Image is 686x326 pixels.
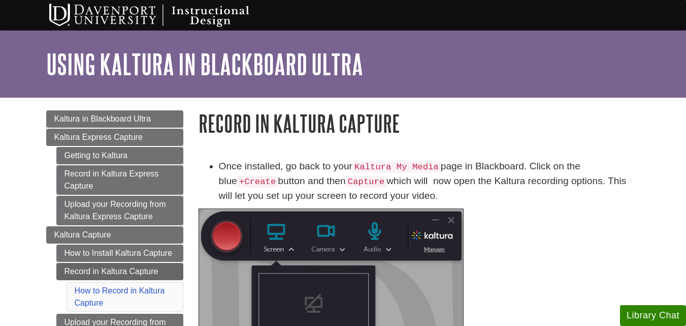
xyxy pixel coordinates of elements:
[352,161,441,173] code: Kaltura My Media
[219,159,640,203] li: Once installed, go back to your page in Blackboard. Click on the blue button and then which will ...
[237,176,278,188] code: +Create
[56,245,183,262] a: How to Install Kaltura Capture
[54,114,151,123] span: Kaltura in Blackboard Ultra
[54,133,143,141] span: Kaltura Express Capture
[56,147,183,164] a: Getting to Kaltura
[54,230,111,239] span: Kaltura Capture
[56,196,183,225] a: Upload your Recording from Kaltura Express Capture
[41,3,285,28] img: Davenport University Instructional Design
[56,165,183,195] a: Record in Kaltura Express Capture
[46,226,183,244] a: Kaltura Capture
[199,110,640,136] h1: Record in Kaltura Capture
[75,286,165,307] a: How to Record in Kaltura Capture
[46,129,183,146] a: Kaltura Express Capture
[56,263,183,280] a: Record in Kaltura Capture
[346,176,387,188] code: Capture
[620,305,686,326] button: Library Chat
[46,48,363,80] a: Using Kaltura in Blackboard Ultra
[46,110,183,128] a: Kaltura in Blackboard Ultra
